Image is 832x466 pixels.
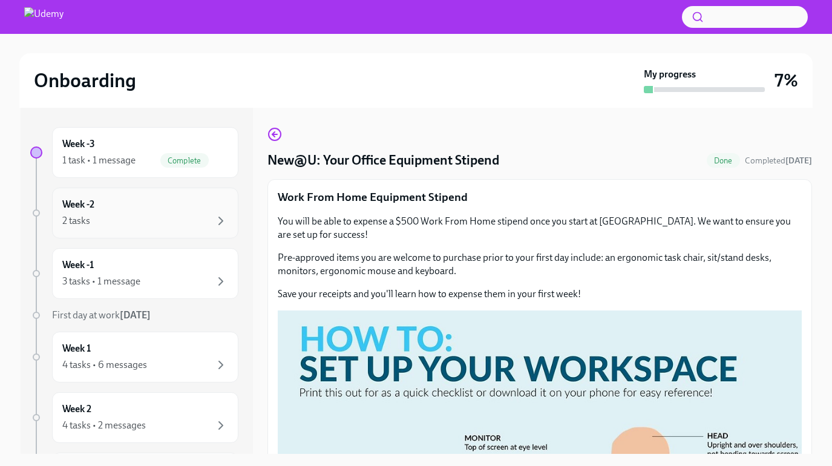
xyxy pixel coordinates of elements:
[62,358,147,372] div: 4 tasks • 6 messages
[62,198,94,211] h6: Week -2
[62,342,91,355] h6: Week 1
[120,309,151,321] strong: [DATE]
[707,156,740,165] span: Done
[785,156,812,166] strong: [DATE]
[644,68,696,81] strong: My progress
[62,275,140,288] div: 3 tasks • 1 message
[278,189,802,205] p: Work From Home Equipment Stipend
[62,258,94,272] h6: Week -1
[278,287,802,301] p: Save your receipts and you'll learn how to expense them in your first week!
[34,68,136,93] h2: Onboarding
[745,155,812,166] span: October 2nd, 2025 12:40
[160,156,209,165] span: Complete
[62,154,136,167] div: 1 task • 1 message
[30,188,238,238] a: Week -22 tasks
[278,215,802,241] p: You will be able to expense a $500 Work From Home stipend once you start at [GEOGRAPHIC_DATA]. We...
[745,156,812,166] span: Completed
[30,127,238,178] a: Week -31 task • 1 messageComplete
[30,392,238,443] a: Week 24 tasks • 2 messages
[62,402,91,416] h6: Week 2
[62,214,90,228] div: 2 tasks
[24,7,64,27] img: Udemy
[30,248,238,299] a: Week -13 tasks • 1 message
[62,419,146,432] div: 4 tasks • 2 messages
[52,309,151,321] span: First day at work
[30,309,238,322] a: First day at work[DATE]
[775,70,798,91] h3: 7%
[62,137,95,151] h6: Week -3
[30,332,238,382] a: Week 14 tasks • 6 messages
[267,151,499,169] h4: New@U: Your Office Equipment Stipend
[278,251,802,278] p: Pre-approved items you are welcome to purchase prior to your first day include: an ergonomic task...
